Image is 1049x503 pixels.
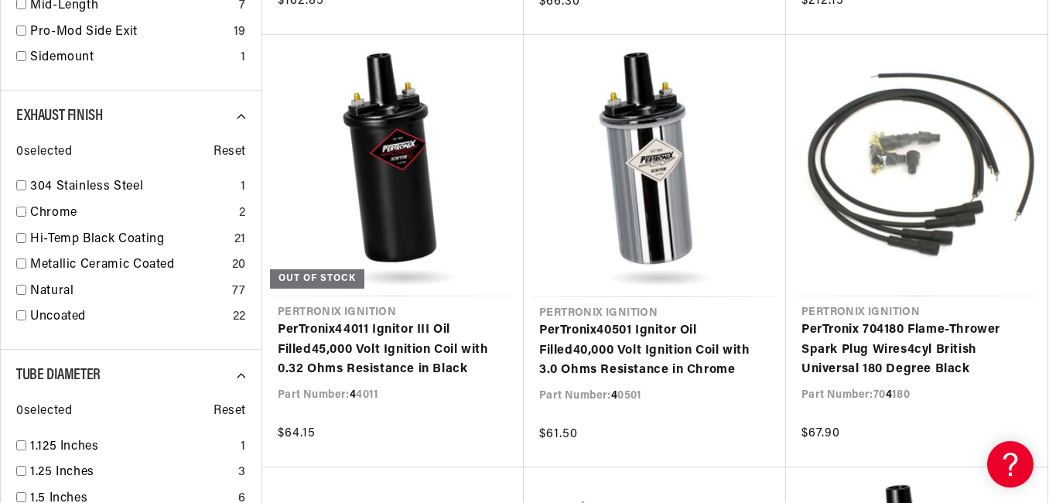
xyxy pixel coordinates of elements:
a: PerTronix 704180 Flame-Thrower Spark Plug Wires4cyl British Universal 180 Degree Black [801,320,1032,380]
a: Chrome [30,204,233,224]
a: Sidemount [30,48,234,68]
div: 22 [233,307,246,327]
a: 1.25 Inches [30,463,232,483]
div: 3 [238,463,246,483]
a: Metallic Ceramic Coated [30,255,226,275]
a: PerTronix44011 Ignitor III Oil Filled45,000 Volt Ignition Coil with 0.32 Ohms Resistance in Black [278,320,508,380]
div: 1 [241,437,246,457]
span: 0 selected [16,142,72,163]
div: 77 [232,282,246,302]
a: 1.125 Inches [30,437,234,457]
span: Reset [214,142,246,163]
span: Tube Diameter [16,368,101,383]
span: Exhaust Finish [16,108,102,124]
a: Uncoated [30,307,227,327]
div: 1 [241,177,246,197]
span: Reset [214,402,246,422]
div: 20 [232,255,246,275]
span: 0 selected [16,402,72,422]
a: 304 Stainless Steel [30,177,234,197]
a: PerTronix40501 Ignitor Oil Filled40,000 Volt Ignition Coil with 3.0 Ohms Resistance in Chrome [539,321,771,381]
div: 21 [234,230,246,250]
div: 19 [234,22,246,43]
a: Natural [30,282,226,302]
div: 2 [239,204,246,224]
div: 1 [241,48,246,68]
a: Hi-Temp Black Coating [30,230,228,250]
a: Pro-Mod Side Exit [30,22,227,43]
